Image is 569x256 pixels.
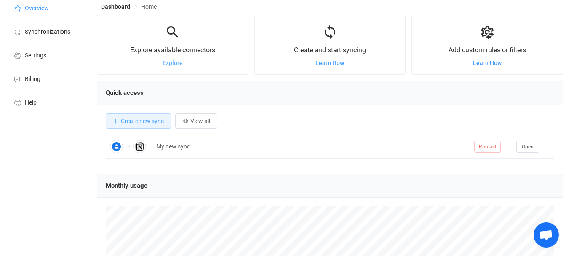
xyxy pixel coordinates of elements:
span: View all [190,118,210,124]
img: Google Contacts [110,140,123,153]
span: Create new sync [121,118,164,124]
span: Explore available connectors [130,46,215,54]
a: Learn How [473,59,502,66]
span: Monthly usage [106,182,147,189]
span: Help [25,100,37,106]
button: View all [175,113,217,129]
img: Notion Contacts [133,140,146,153]
span: Settings [25,52,46,59]
a: Open [516,143,539,150]
a: Learn How [315,59,344,66]
a: Synchronizations [4,19,88,43]
span: Open [522,144,534,150]
span: Overview [25,5,49,12]
div: My new sync [152,142,470,151]
span: Paused [474,141,501,153]
a: Explore [163,59,183,66]
div: Open chat [534,222,559,248]
span: Add custom rules or filters [449,46,526,54]
span: Dashboard [101,3,130,10]
a: Settings [4,43,88,67]
span: Home [141,3,157,10]
span: Quick access [106,89,144,97]
a: Help [4,90,88,114]
span: Billing [25,76,40,83]
div: Breadcrumb [101,4,157,10]
button: Create new sync [106,113,171,129]
a: Billing [4,67,88,90]
span: Create and start syncing [294,46,366,54]
span: Synchronizations [25,29,70,35]
button: Open [516,141,539,153]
